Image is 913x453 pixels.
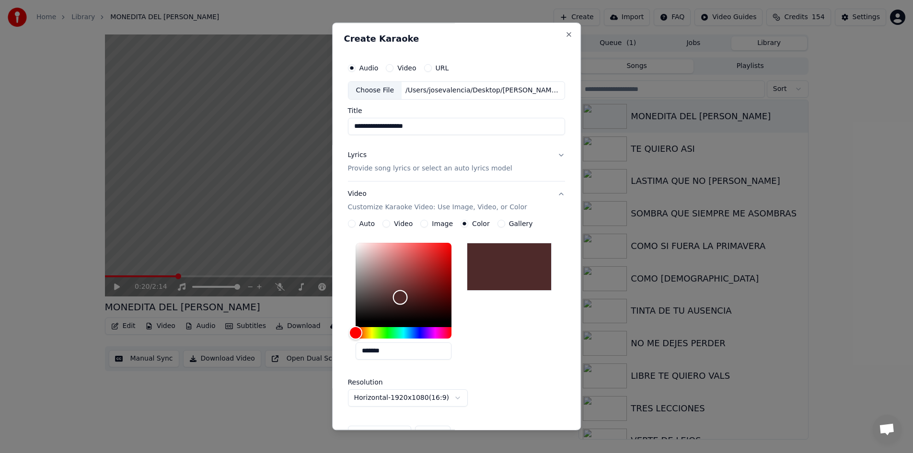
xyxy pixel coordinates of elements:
label: Gallery [509,220,533,227]
p: Provide song lyrics or select an auto lyrics model [348,164,512,173]
label: Color [472,220,490,227]
div: /Users/josevalencia/Desktop/[PERSON_NAME]/CANCIONES 1/LAS COSAS QUE MUEREN.wav [402,86,565,95]
label: Video [394,220,413,227]
p: Customize Karaoke Video: Use Image, Video, or Color [348,203,527,212]
button: VideoCustomize Karaoke Video: Use Image, Video, or Color [348,181,566,220]
button: Set as Default [348,426,412,443]
div: Lyrics [348,150,367,160]
div: Choose File [348,82,402,99]
div: Color [356,243,451,321]
div: VideoCustomize Karaoke Video: Use Image, Video, or Color [348,220,566,451]
h2: Create Karaoke [344,34,569,43]
button: Reset [416,426,451,443]
label: Video [398,65,416,71]
label: Auto [359,220,375,227]
label: Audio [359,65,379,71]
label: URL [436,65,449,71]
label: Image [432,220,453,227]
label: Title [348,107,566,114]
label: Resolution [348,379,444,385]
div: Video [348,189,527,212]
div: Hue [356,327,451,339]
button: LyricsProvide song lyrics or select an auto lyrics model [348,143,566,181]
